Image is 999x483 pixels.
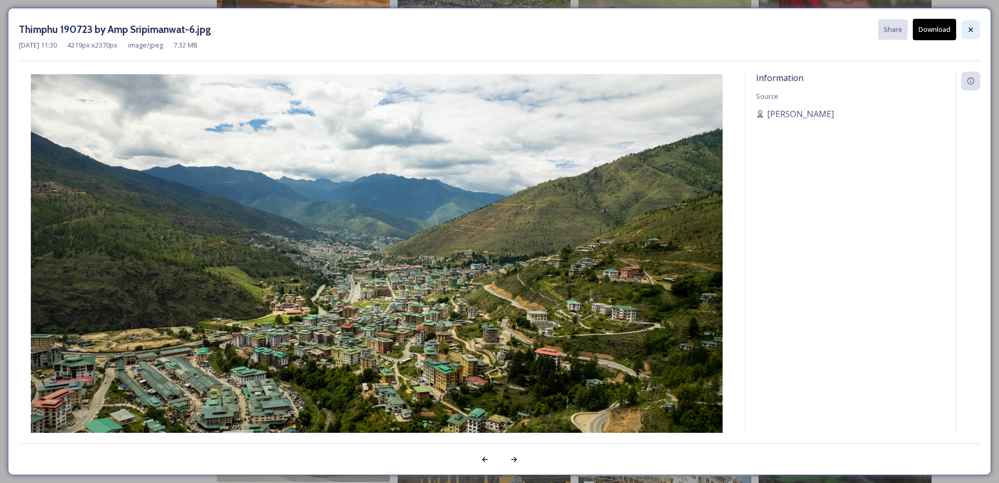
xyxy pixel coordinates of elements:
[19,74,735,463] img: Thimphu%20190723%20by%20Amp%20Sripimanwat-6.jpg
[19,40,57,50] span: [DATE] 11:30
[756,91,779,101] span: Source
[756,72,804,84] span: Information
[19,22,211,37] h3: Thimphu 190723 by Amp Sripimanwat-6.jpg
[913,19,956,40] button: Download
[128,40,163,50] span: image/jpeg
[767,108,834,120] span: [PERSON_NAME]
[173,40,198,50] span: 7.32 MB
[67,40,118,50] span: 4219 px x 2370 px
[878,19,908,40] button: Share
